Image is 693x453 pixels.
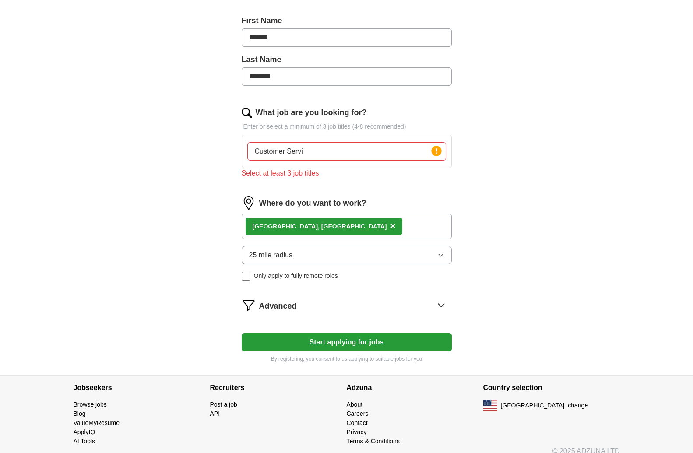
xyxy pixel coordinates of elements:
[253,222,387,231] div: , [GEOGRAPHIC_DATA]
[242,122,452,131] p: Enter or select a minimum of 3 job titles (4-8 recommended)
[74,438,95,445] a: AI Tools
[254,271,338,281] span: Only apply to fully remote roles
[210,401,237,408] a: Post a job
[253,223,318,230] strong: [GEOGRAPHIC_DATA]
[74,419,120,426] a: ValueMyResume
[247,142,446,161] input: Type a job title and press enter
[242,246,452,264] button: 25 mile radius
[390,220,395,233] button: ×
[256,107,367,119] label: What job are you looking for?
[483,400,497,411] img: US flag
[347,410,369,417] a: Careers
[568,401,588,410] button: change
[390,221,395,231] span: ×
[242,355,452,363] p: By registering, you consent to us applying to suitable jobs for you
[249,250,293,260] span: 25 mile radius
[242,333,452,351] button: Start applying for jobs
[242,272,250,281] input: Only apply to fully remote roles
[210,410,220,417] a: API
[347,419,368,426] a: Contact
[74,401,107,408] a: Browse jobs
[242,298,256,312] img: filter
[501,401,565,410] span: [GEOGRAPHIC_DATA]
[242,54,452,66] label: Last Name
[347,428,367,435] a: Privacy
[347,401,363,408] a: About
[483,376,620,400] h4: Country selection
[74,428,95,435] a: ApplyIQ
[242,168,452,179] div: Select at least 3 job titles
[242,15,452,27] label: First Name
[347,438,400,445] a: Terms & Conditions
[259,197,366,209] label: Where do you want to work?
[242,196,256,210] img: location.png
[259,300,297,312] span: Advanced
[74,410,86,417] a: Blog
[242,108,252,118] img: search.png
